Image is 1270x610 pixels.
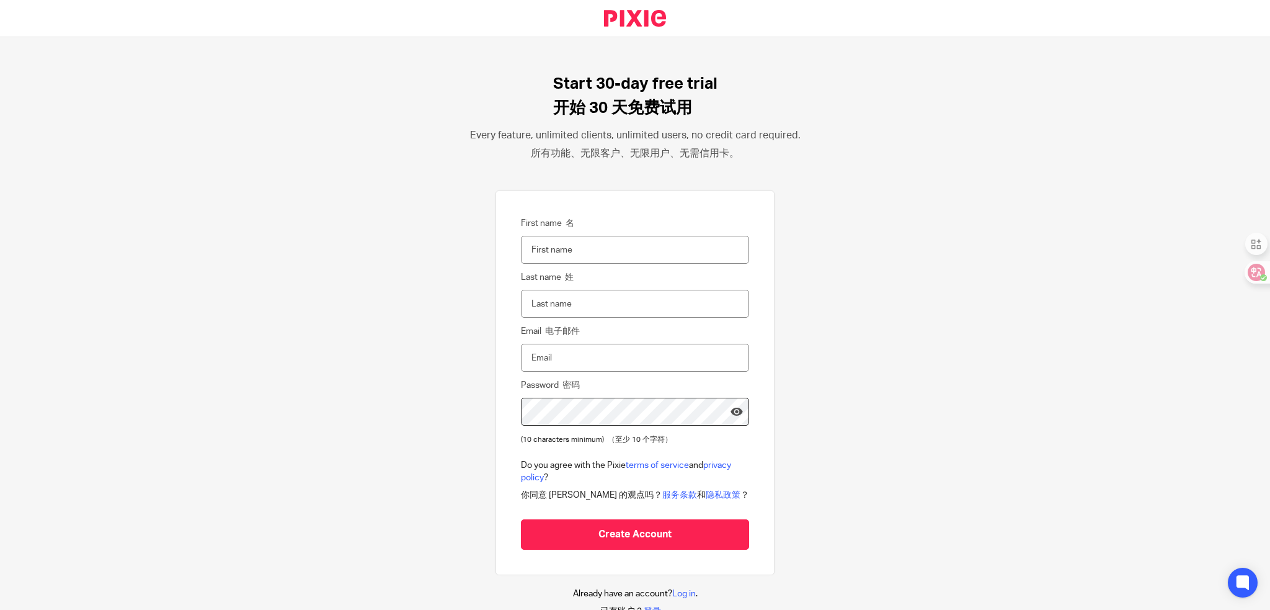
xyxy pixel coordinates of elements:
[470,129,801,166] h2: Every feature, unlimited clients, unlimited users, no credit card required.
[565,273,574,282] font: 姓
[706,491,740,500] a: 隐私政策
[521,271,574,284] label: Last name
[566,219,574,228] font: 名
[521,290,749,318] input: Last name
[521,519,749,550] input: Create Account
[521,325,580,338] label: Email
[626,461,689,470] a: terms of service
[545,327,580,336] font: 电子邮件
[521,459,749,507] p: Do you agree with the Pixie and ?
[562,381,580,390] font: 密码
[521,491,749,500] font: 你同意 [PERSON_NAME] 的观点吗？ 和 ？
[553,100,692,116] font: 开始 30 天免费试用
[553,74,717,123] h1: Start 30-day free trial
[608,436,672,443] font: （至少 10 个字符）
[521,436,672,443] span: (10 characters minimum)
[672,590,696,598] a: Log in
[662,491,697,500] a: 服务条款
[531,148,739,158] font: 所有功能、无限客户、无限用户、无需信用卡。
[521,236,749,264] input: First name
[521,344,749,372] input: Email
[521,217,574,230] label: First name
[521,379,580,392] label: Password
